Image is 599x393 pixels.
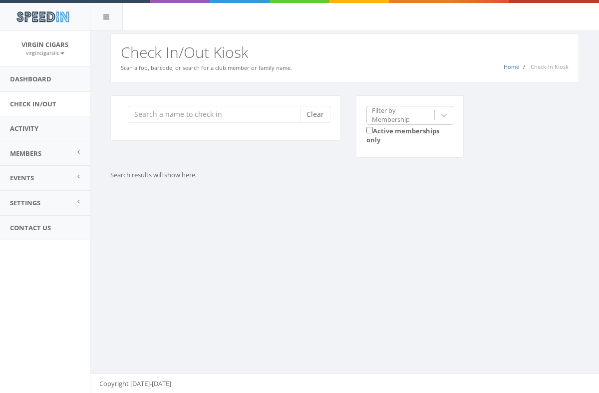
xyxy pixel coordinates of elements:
span: Settings [10,198,40,207]
input: Active memberships only [366,127,373,133]
p: Search results will show here. [110,170,575,180]
button: Clear [300,106,330,123]
a: Home [504,63,519,70]
span: Contact Us [10,223,51,232]
span: Members [10,149,41,158]
small: virgincigarsllc [26,49,64,56]
img: speedin_logo.png [11,7,74,26]
span: Events [10,173,34,182]
span: Virgin Cigars [21,40,68,49]
input: Search a name to check in [128,106,307,123]
div: Filter by Membership [372,106,433,124]
label: Active memberships only [366,125,453,145]
h2: Check In/Out Kiosk [121,44,569,60]
small: Scan a fob, barcode, or search for a club member or family name. [121,64,292,71]
span: Check-In Kiosk [531,63,569,70]
a: virgincigarsllc [26,48,64,57]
